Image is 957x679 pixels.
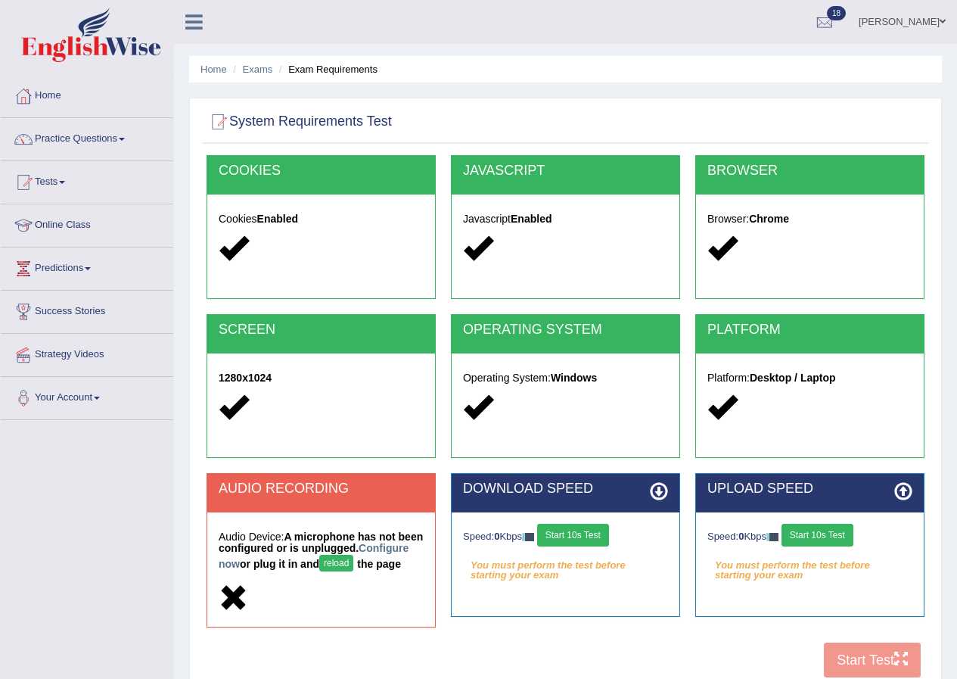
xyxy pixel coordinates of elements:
[1,334,173,372] a: Strategy Videos
[494,531,499,542] strong: 0
[707,164,912,179] h2: BROWSER
[1,118,173,156] a: Practice Questions
[319,555,353,572] button: reload
[551,372,597,384] strong: Windows
[707,322,912,338] h2: PLATFORM
[766,533,778,541] img: ajax-loader-fb-connection.gif
[522,533,534,541] img: ajax-loader-fb-connection.gif
[257,213,298,225] strong: Enabled
[1,204,173,242] a: Online Class
[243,64,273,75] a: Exams
[200,64,227,75] a: Home
[707,524,912,550] div: Speed: Kbps
[219,164,424,179] h2: COOKIES
[781,524,853,547] button: Start 10s Test
[707,481,912,497] h2: UPLOAD SPEED
[219,531,424,575] h5: Audio Device:
[1,377,173,415] a: Your Account
[463,213,668,225] h5: Javascript
[219,542,409,570] a: Configure now
[463,554,668,577] em: You must perform the test before starting your exam
[707,372,912,384] h5: Platform:
[1,248,173,285] a: Predictions
[537,524,609,547] button: Start 10s Test
[219,322,424,338] h2: SCREEN
[219,372,272,384] strong: 1280x1024
[511,213,552,225] strong: Enabled
[207,111,392,133] h2: System Requirements Test
[827,6,846,20] span: 18
[275,62,378,76] li: Exam Requirements
[219,531,423,570] strong: A microphone has not been configured or is unplugged. or plug it in and the page
[463,164,668,179] h2: JAVASCRIPT
[463,322,668,338] h2: OPERATING SYSTEM
[1,75,173,113] a: Home
[738,531,744,542] strong: 0
[219,481,424,497] h2: AUDIO RECORDING
[1,291,173,329] a: Success Stories
[219,213,424,225] h5: Cookies
[707,554,912,577] em: You must perform the test before starting your exam
[463,481,668,497] h2: DOWNLOAD SPEED
[749,213,789,225] strong: Chrome
[463,524,668,550] div: Speed: Kbps
[750,372,836,384] strong: Desktop / Laptop
[463,372,668,384] h5: Operating System:
[1,161,173,199] a: Tests
[707,213,912,225] h5: Browser:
